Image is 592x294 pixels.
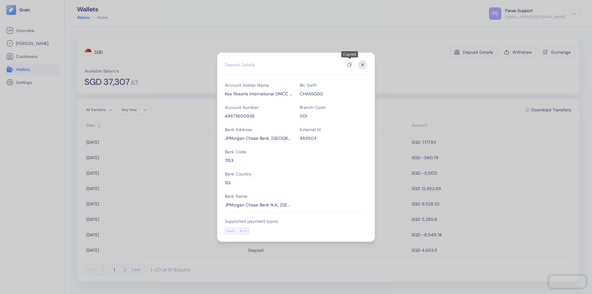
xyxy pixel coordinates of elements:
div: Supported payment types [225,218,367,224]
div: 469503 [300,135,367,141]
div: Bank Address [225,126,292,133]
div: External Id [300,126,367,133]
div: JPMorgan Chase Bank, N.A., Singapore Branch 168 Robinson Road, Capital Tower Singapore 068912 [225,135,292,141]
div: Bank Code [225,149,292,155]
div: Bank Country [225,171,292,177]
div: ACH [238,228,249,234]
div: Bic Swift [300,82,367,88]
div: Copied [341,51,358,57]
div: Account Number [225,104,292,110]
div: Key Resorts International DMCC TransferMate [225,91,292,97]
div: Swift [225,228,236,234]
div: CHASSGSG [300,91,367,97]
div: 49873600936 [225,113,292,119]
div: 001 [300,113,367,119]
div: Account Holder Name [225,82,292,88]
div: Deposit Details [225,62,255,68]
div: JPMorgan Chase Bank N.A., Singapore Branch [225,202,292,208]
div: SG [225,180,292,186]
div: 7153 [225,157,292,164]
div: Bank Name [225,193,292,199]
div: Branch Code [300,104,367,110]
